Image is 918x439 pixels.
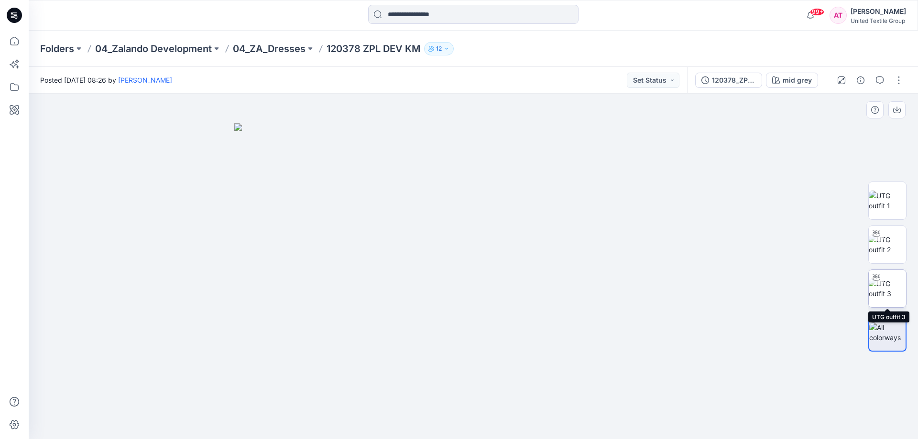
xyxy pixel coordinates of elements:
[695,73,762,88] button: 120378_ZPL_PRO_ AT
[869,322,906,343] img: All colorways
[869,191,906,211] img: UTG outfit 1
[712,75,756,86] div: 120378_ZPL_PRO_ AT
[233,42,306,55] a: 04_ZA_Dresses
[95,42,212,55] a: 04_Zalando Development
[869,235,906,255] img: UTG outfit 2
[40,75,172,85] span: Posted [DATE] 08:26 by
[851,6,906,17] div: [PERSON_NAME]
[40,42,74,55] a: Folders
[766,73,818,88] button: mid grey
[436,43,442,54] p: 12
[810,8,824,16] span: 99+
[853,73,868,88] button: Details
[830,7,847,24] div: AT
[851,17,906,24] div: United Textile Group
[327,42,420,55] p: 120378 ZPL DEV KM
[118,76,172,84] a: [PERSON_NAME]
[783,75,812,86] div: mid grey
[424,42,454,55] button: 12
[869,278,906,299] img: UTG outfit 3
